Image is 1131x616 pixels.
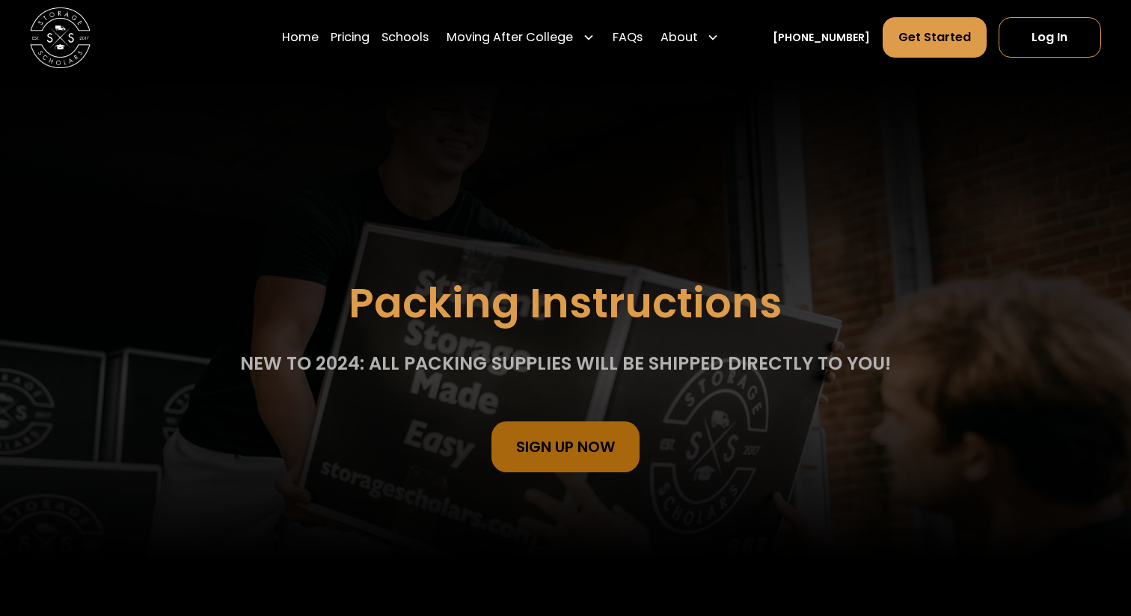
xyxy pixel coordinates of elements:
[883,17,987,58] a: Get Started
[660,28,698,46] div: About
[349,281,782,326] h1: Packing Instructions
[999,17,1101,58] a: Log In
[447,28,573,46] div: Moving After College
[240,351,891,376] div: NEW TO 2024: All packing supplies will be shipped directly to you!
[491,421,639,472] a: sign Up Now
[613,16,643,58] a: FAQs
[30,7,91,68] img: Storage Scholars main logo
[331,16,370,58] a: Pricing
[381,16,429,58] a: Schools
[516,439,616,454] div: sign Up Now
[773,30,870,46] a: [PHONE_NUMBER]
[282,16,319,58] a: Home
[441,16,600,58] div: Moving After College
[655,16,725,58] div: About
